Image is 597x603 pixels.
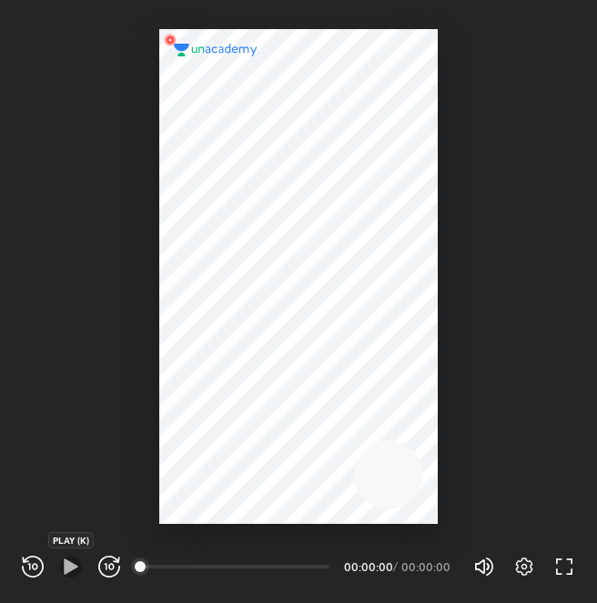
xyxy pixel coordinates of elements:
[159,29,181,51] img: wMgqJGBwKWe8AAAAABJRU5ErkJggg==
[393,561,398,572] div: /
[344,561,390,572] div: 00:00:00
[48,532,94,548] div: PLAY (K)
[401,561,451,572] div: 00:00:00
[174,44,258,56] img: logo.2a7e12a2.svg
